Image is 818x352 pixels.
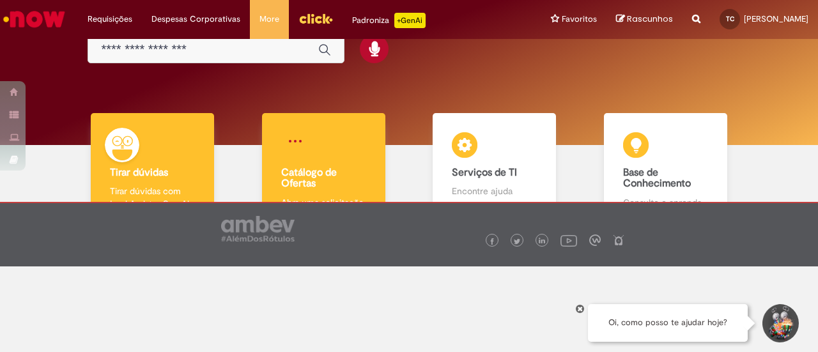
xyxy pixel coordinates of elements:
img: logo_footer_youtube.png [560,232,577,249]
a: Serviços de TI Encontre ajuda [409,113,580,224]
p: Tirar dúvidas com Lupi Assist e Gen Ai [110,185,195,210]
img: logo_footer_facebook.png [489,238,495,245]
p: Abra uma solicitação [281,196,366,209]
span: Requisições [88,13,132,26]
div: Padroniza [352,13,426,28]
img: click_logo_yellow_360x200.png [298,9,333,28]
b: Tirar dúvidas [110,166,168,179]
p: +GenAi [394,13,426,28]
img: logo_footer_linkedin.png [539,238,545,245]
span: More [259,13,279,26]
a: Rascunhos [616,13,673,26]
b: Catálogo de Ofertas [281,166,337,190]
img: ServiceNow [1,6,67,32]
img: logo_footer_twitter.png [514,238,520,245]
img: logo_footer_ambev_rotulo_gray.png [221,216,295,241]
span: TC [726,15,734,23]
b: Serviços de TI [452,166,517,179]
span: [PERSON_NAME] [744,13,808,24]
a: Catálogo de Ofertas Abra uma solicitação [238,113,410,224]
img: logo_footer_naosei.png [613,234,624,246]
a: Tirar dúvidas Tirar dúvidas com Lupi Assist e Gen Ai [67,113,238,224]
a: Base de Conhecimento Consulte e aprenda [580,113,752,224]
div: Oi, como posso te ajudar hoje? [588,304,748,342]
b: Base de Conhecimento [623,166,691,190]
img: logo_footer_workplace.png [589,234,601,246]
p: Encontre ajuda [452,185,537,197]
p: Consulte e aprenda [623,196,708,209]
span: Rascunhos [627,13,673,25]
span: Favoritos [562,13,597,26]
span: Despesas Corporativas [151,13,240,26]
button: Iniciar Conversa de Suporte [760,304,799,342]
